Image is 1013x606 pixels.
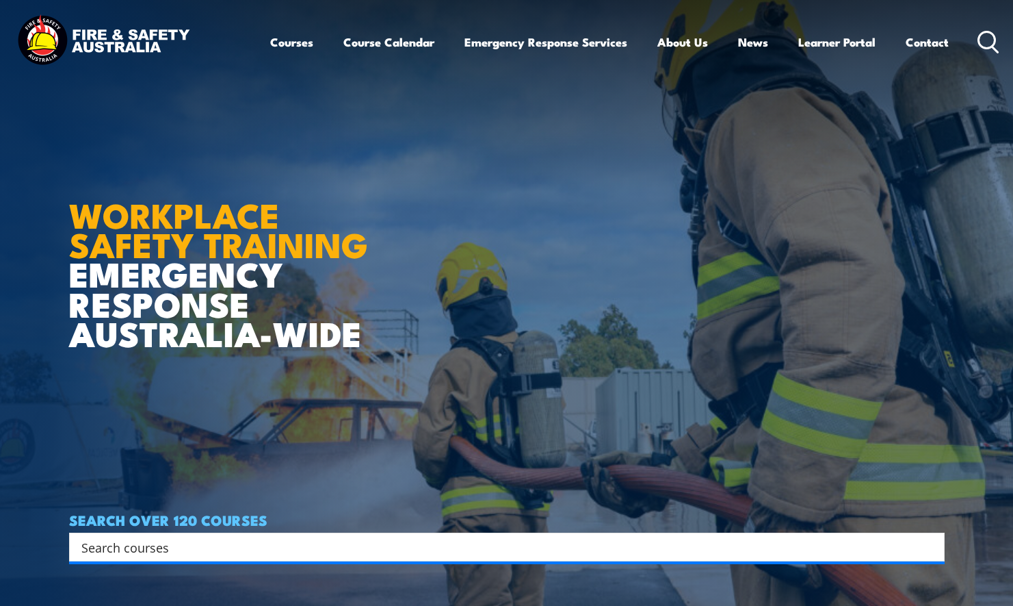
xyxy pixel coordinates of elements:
[69,188,368,270] strong: WORKPLACE SAFETY TRAINING
[81,537,915,557] input: Search input
[798,24,876,60] a: Learner Portal
[270,24,313,60] a: Courses
[84,538,917,557] form: Search form
[921,538,940,557] button: Search magnifier button
[906,24,949,60] a: Contact
[738,24,768,60] a: News
[69,165,404,347] h1: EMERGENCY RESPONSE AUSTRALIA-WIDE
[657,24,708,60] a: About Us
[69,512,945,527] h4: SEARCH OVER 120 COURSES
[343,24,434,60] a: Course Calendar
[464,24,627,60] a: Emergency Response Services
